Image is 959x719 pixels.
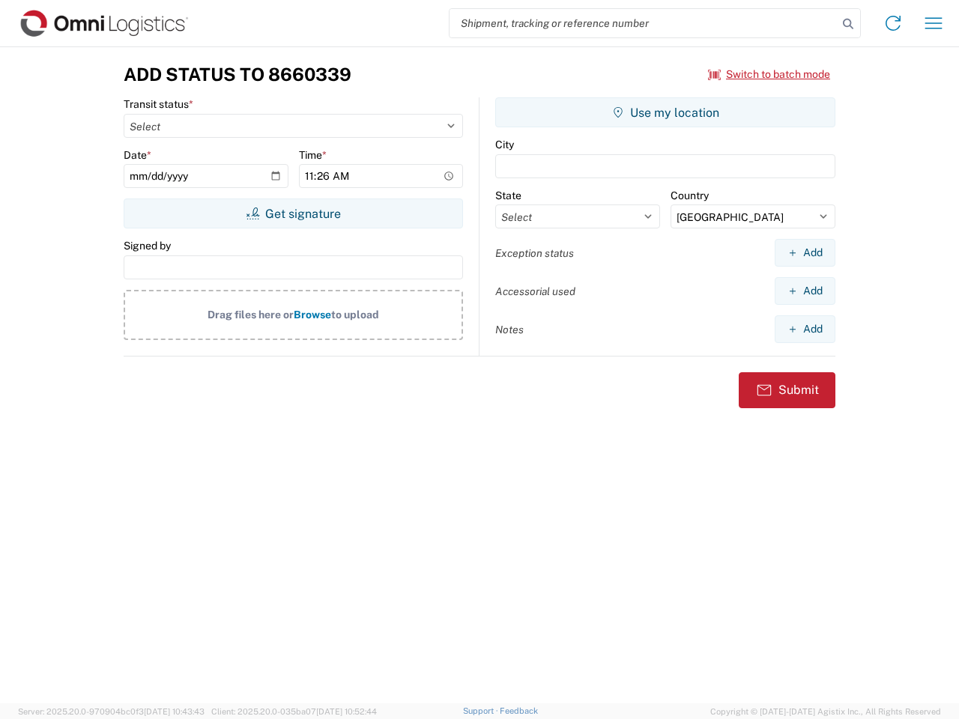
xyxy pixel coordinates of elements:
button: Add [775,277,835,305]
label: Accessorial used [495,285,575,298]
h3: Add Status to 8660339 [124,64,351,85]
button: Get signature [124,198,463,228]
label: Country [671,189,709,202]
span: Client: 2025.20.0-035ba07 [211,707,377,716]
button: Add [775,239,835,267]
button: Add [775,315,835,343]
span: Drag files here or [208,309,294,321]
span: [DATE] 10:43:43 [144,707,205,716]
button: Submit [739,372,835,408]
button: Switch to batch mode [708,62,830,87]
button: Use my location [495,97,835,127]
a: Support [463,706,500,715]
span: Browse [294,309,331,321]
span: to upload [331,309,379,321]
span: Server: 2025.20.0-970904bc0f3 [18,707,205,716]
label: State [495,189,521,202]
label: Exception status [495,246,574,260]
span: Copyright © [DATE]-[DATE] Agistix Inc., All Rights Reserved [710,705,941,718]
label: Signed by [124,239,171,252]
label: Notes [495,323,524,336]
label: Transit status [124,97,193,111]
label: Time [299,148,327,162]
a: Feedback [500,706,538,715]
label: City [495,138,514,151]
label: Date [124,148,151,162]
span: [DATE] 10:52:44 [316,707,377,716]
input: Shipment, tracking or reference number [450,9,838,37]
